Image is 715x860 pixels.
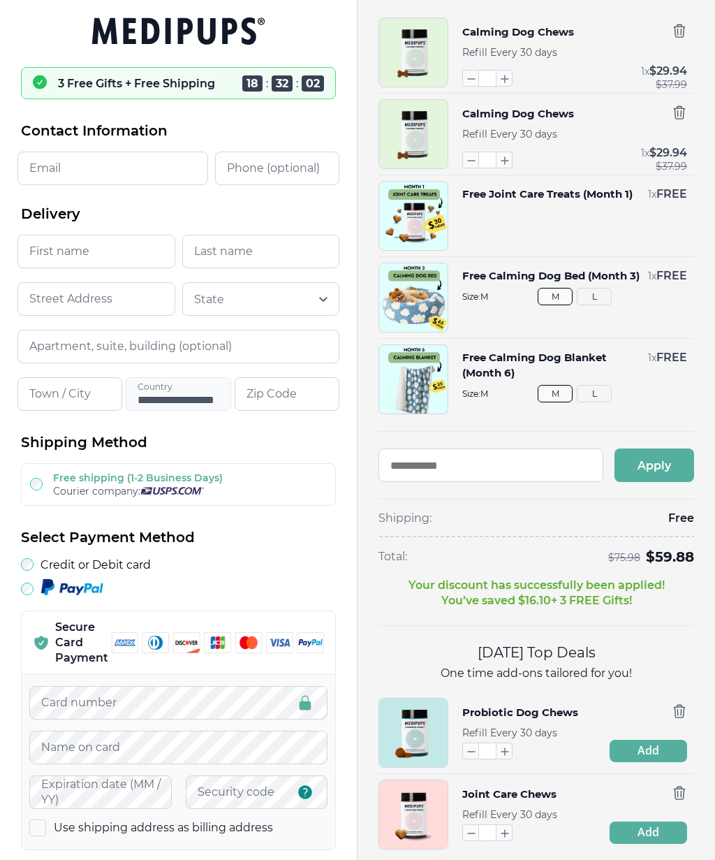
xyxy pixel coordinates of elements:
[55,620,112,666] p: Secure Card Payment
[462,350,641,381] button: Free Calming Dog Blanket (Month 6)
[40,558,151,571] label: Credit or Debit card
[40,578,103,597] img: Paypal
[140,487,204,495] img: Usps courier company
[58,77,215,90] p: 3 Free Gifts + Free Shipping
[656,269,687,282] span: FREE
[379,699,448,767] img: Probiotic Dog Chews
[656,351,687,364] span: FREE
[646,548,694,565] span: $ 59.88
[648,351,656,364] span: 1 x
[378,643,694,663] h2: [DATE] Top Deals
[462,23,574,41] button: Calming Dog Chews
[379,345,448,414] img: Free Calming Dog Blanket (Month 6)
[577,385,612,402] button: L
[538,385,573,402] button: M
[648,188,656,201] span: 1 x
[272,75,293,92] span: 32
[21,433,336,452] h2: Shipping Method
[54,820,273,836] label: Use shipping address as billing address
[462,187,633,202] button: Free Joint Care Treats (Month 1)
[462,388,687,399] span: Size: M
[379,780,448,849] img: Joint Care Chews
[462,268,640,284] button: Free Calming Dog Bed (Month 3)
[21,528,336,547] h2: Select Payment Method
[112,632,324,653] img: payment methods
[462,704,578,722] button: Probiotic Dog Chews
[608,552,640,563] span: $ 75.98
[462,291,687,302] span: Size: M
[641,65,649,78] span: 1 x
[296,77,298,90] span: :
[302,75,324,92] span: 02
[53,485,140,497] span: Courier company:
[462,128,557,140] span: Refill Every 30 days
[379,100,448,168] img: Calming Dog Chews
[378,666,694,681] p: One time add-ons tailored for you!
[462,727,557,739] span: Refill Every 30 days
[656,187,687,201] span: FREE
[21,122,168,140] span: Contact Information
[462,105,574,123] button: Calming Dog Chews
[649,146,687,159] span: $ 29.94
[648,270,656,282] span: 1 x
[242,75,263,92] span: 18
[462,46,557,59] span: Refill Every 30 days
[610,822,687,844] button: Add
[656,161,687,172] span: $ 37.99
[266,77,268,90] span: :
[462,785,556,803] button: Joint Care Chews
[379,263,448,332] img: Free Calming Dog Bed (Month 3)
[614,449,694,482] button: Apply
[610,740,687,762] button: Add
[538,288,573,305] button: M
[462,808,557,821] span: Refill Every 30 days
[649,64,687,78] span: $ 29.94
[408,578,665,608] p: Your discount has successfully been applied! You’ve saved $ 16.10 + 3 FREE Gifts!
[668,511,694,526] span: Free
[641,147,649,159] span: 1 x
[21,205,80,224] span: Delivery
[656,79,687,90] span: $ 37.99
[577,288,612,305] button: L
[378,549,407,564] span: Total:
[379,182,448,250] img: Free Joint Care Treats (Month 1)
[53,472,223,484] label: Free shipping (1-2 Business Days)
[378,511,432,526] span: Shipping:
[379,18,448,87] img: Calming Dog Chews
